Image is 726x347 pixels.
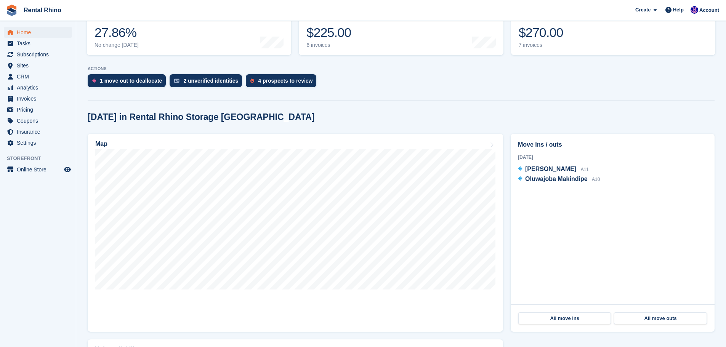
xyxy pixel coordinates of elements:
[17,115,63,126] span: Coupons
[4,126,72,137] a: menu
[17,93,63,104] span: Invoices
[63,165,72,174] a: Preview store
[691,6,698,14] img: Ari Kolas
[519,42,571,48] div: 7 invoices
[4,49,72,60] a: menu
[4,115,72,126] a: menu
[21,4,64,16] a: Rental Rhino
[183,78,238,84] div: 2 unverified identities
[299,7,503,55] a: Month-to-date sales $225.00 6 invoices
[4,138,72,148] a: menu
[17,82,63,93] span: Analytics
[511,7,715,55] a: Awaiting payment $270.00 7 invoices
[17,27,63,38] span: Home
[4,164,72,175] a: menu
[6,5,18,16] img: stora-icon-8386f47178a22dfd0bd8f6a31ec36ba5ce8667c1dd55bd0f319d3a0aa187defe.svg
[92,78,96,83] img: move_outs_to_deallocate_icon-f764333ba52eb49d3ac5e1228854f67142a1ed5810a6f6cc68b1a99e826820c5.svg
[258,78,313,84] div: 4 prospects to review
[519,25,571,40] div: $270.00
[17,138,63,148] span: Settings
[17,60,63,71] span: Sites
[17,164,63,175] span: Online Store
[4,38,72,49] a: menu
[246,74,320,91] a: 4 prospects to review
[673,6,684,14] span: Help
[4,71,72,82] a: menu
[174,78,179,83] img: verify_identity-adf6edd0f0f0b5bbfe63781bf79b02c33cf7c696d77639b501bdc392416b5a36.svg
[525,166,576,172] span: [PERSON_NAME]
[518,312,611,325] a: All move ins
[4,27,72,38] a: menu
[17,126,63,137] span: Insurance
[4,60,72,71] a: menu
[95,141,107,147] h2: Map
[100,78,162,84] div: 1 move out to deallocate
[518,165,589,174] a: [PERSON_NAME] A11
[88,112,314,122] h2: [DATE] in Rental Rhino Storage [GEOGRAPHIC_DATA]
[170,74,246,91] a: 2 unverified identities
[4,93,72,104] a: menu
[518,174,600,184] a: Oluwajoba Makindipe A10
[306,25,363,40] div: $225.00
[88,134,503,332] a: Map
[17,49,63,60] span: Subscriptions
[525,176,588,182] span: Oluwajoba Makindipe
[581,167,589,172] span: A11
[635,6,651,14] span: Create
[699,6,719,14] span: Account
[17,71,63,82] span: CRM
[87,7,291,55] a: Occupancy 27.86% No change [DATE]
[88,66,715,71] p: ACTIONS
[88,74,170,91] a: 1 move out to deallocate
[4,104,72,115] a: menu
[17,104,63,115] span: Pricing
[518,154,707,161] div: [DATE]
[592,177,600,182] span: A10
[95,25,139,40] div: 27.86%
[250,78,254,83] img: prospect-51fa495bee0391a8d652442698ab0144808aea92771e9ea1ae160a38d050c398.svg
[4,82,72,93] a: menu
[518,140,707,149] h2: Move ins / outs
[7,155,76,162] span: Storefront
[306,42,363,48] div: 6 invoices
[614,312,707,325] a: All move outs
[17,38,63,49] span: Tasks
[95,42,139,48] div: No change [DATE]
